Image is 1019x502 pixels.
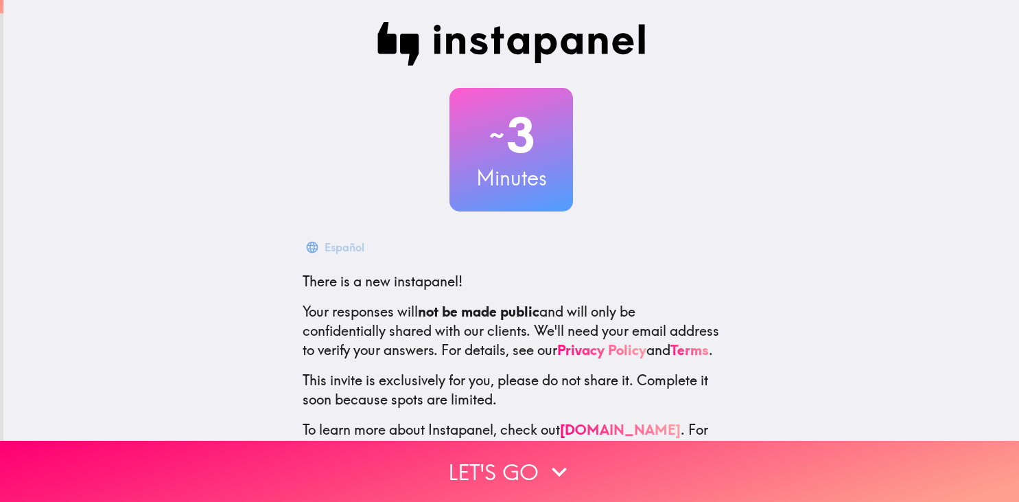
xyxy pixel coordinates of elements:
[303,420,720,478] p: To learn more about Instapanel, check out . For questions or help, email us at .
[418,303,539,320] b: not be made public
[557,341,646,358] a: Privacy Policy
[303,273,462,290] span: There is a new instapanel!
[560,421,681,438] a: [DOMAIN_NAME]
[449,107,573,163] h2: 3
[303,302,720,360] p: Your responses will and will only be confidentially shared with our clients. We'll need your emai...
[303,233,370,261] button: Español
[325,238,364,257] div: Español
[377,22,646,66] img: Instapanel
[449,163,573,192] h3: Minutes
[487,115,506,156] span: ~
[670,341,709,358] a: Terms
[303,371,720,409] p: This invite is exclusively for you, please do not share it. Complete it soon because spots are li...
